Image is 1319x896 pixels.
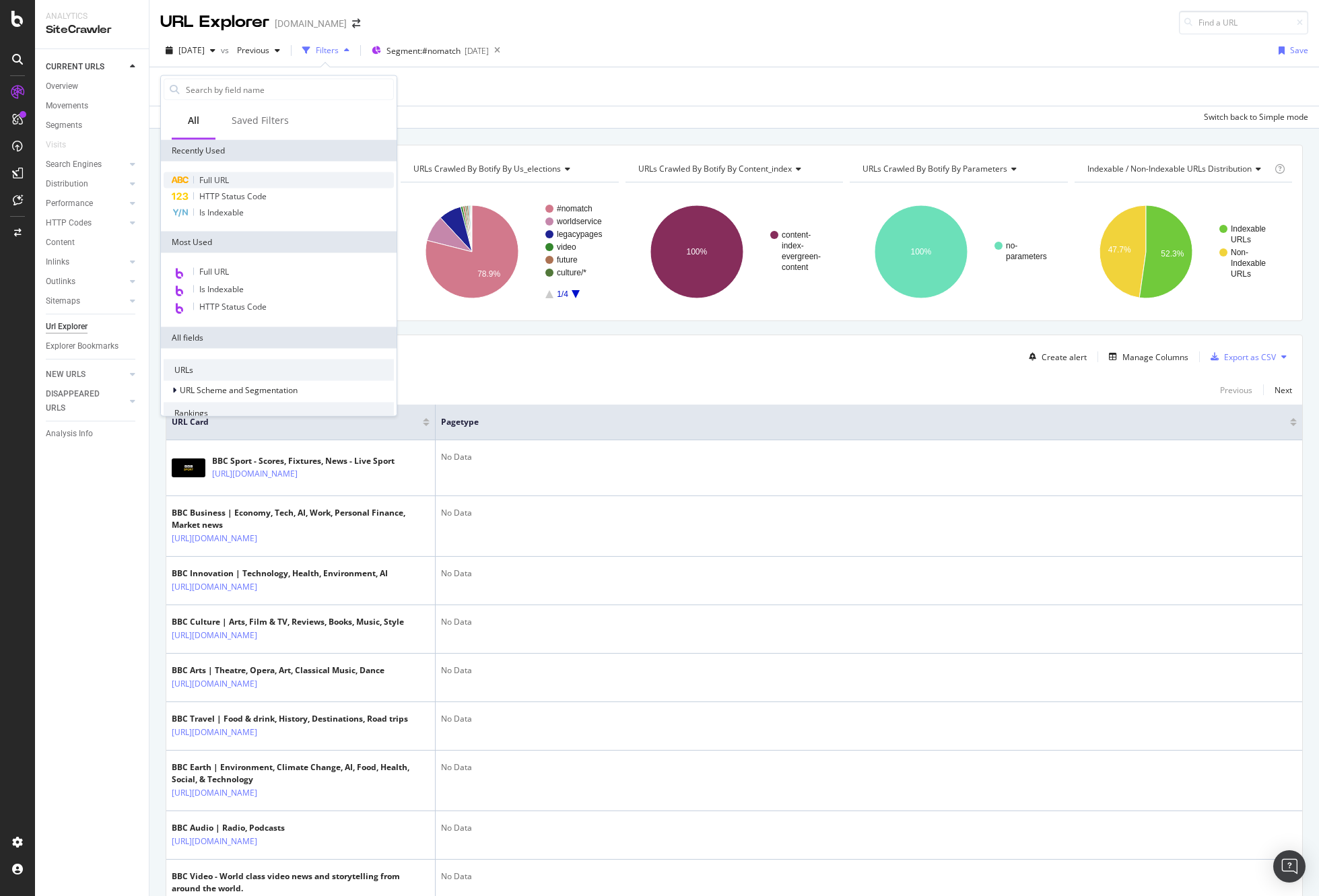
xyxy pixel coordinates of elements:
div: BBC Business | Economy, Tech, AI, Work, Personal Finance, Market news [172,507,430,531]
div: BBC Travel | Food & drink, History, Destinations, Road trips [172,713,408,725]
div: Url Explorer [46,320,88,334]
div: Explorer Bookmarks [46,339,119,353]
a: Content [46,236,139,250]
text: 47.7% [1108,245,1130,254]
a: [URL][DOMAIN_NAME] [172,786,257,800]
text: URLs [1231,235,1251,244]
button: Next [1275,382,1292,398]
div: No Data [441,507,1297,519]
div: [DATE] [465,45,489,57]
text: Indexable [1231,224,1266,234]
button: Previous [1220,382,1252,398]
span: Previous [232,44,269,56]
h4: URLs Crawled By Botify By parameters [860,158,1055,180]
a: Overview [46,79,139,94]
text: index- [782,241,804,250]
div: Overview [46,79,78,94]
a: HTTP Codes [46,216,126,230]
div: URLs [164,359,394,381]
a: Search Engines [46,158,126,172]
div: BBC Video - World class video news and storytelling from around the world. [172,870,430,895]
a: Url Explorer [46,320,139,334]
a: Movements [46,99,139,113]
svg: A chart. [850,193,1067,310]
a: [URL][DOMAIN_NAME] [212,467,298,481]
a: Performance [46,197,126,211]
h4: Indexable / Non-Indexable URLs Distribution [1085,158,1272,180]
img: main image [172,458,205,477]
a: [URL][DOMAIN_NAME] [172,677,257,691]
span: Full URL [199,174,229,186]
span: Is Indexable [199,283,244,295]
div: Performance [46,197,93,211]
div: Next [1275,384,1292,396]
div: URL Explorer [160,11,269,34]
button: Save [1273,40,1308,61]
text: URLs [1231,269,1251,279]
div: No Data [441,451,1297,463]
div: BBC Sport - Scores, Fixtures, News - Live Sport [212,455,395,467]
button: Manage Columns [1104,349,1188,365]
text: 100% [911,247,932,256]
div: SiteCrawler [46,22,138,38]
div: Visits [46,138,66,152]
a: Outlinks [46,275,126,289]
a: [URL][DOMAIN_NAME] [172,629,257,642]
button: Switch back to Simple mode [1198,106,1308,128]
div: HTTP Codes [46,216,92,230]
svg: A chart. [625,193,843,310]
a: CURRENT URLS [46,60,126,74]
div: Export as CSV [1224,351,1276,363]
div: Save [1290,44,1308,56]
div: Segments [46,118,82,133]
span: URLs Crawled By Botify By content_index [638,163,792,174]
button: Create alert [1023,346,1087,368]
span: HTTP Status Code [199,301,267,312]
span: Full URL [199,266,229,277]
text: 1/4 [557,289,569,299]
a: Segments [46,118,139,133]
div: All fields [161,327,397,349]
div: arrow-right-arrow-left [352,19,360,28]
button: [DATE] [160,40,221,61]
text: #nomatch [557,204,593,213]
text: Indexable [1231,259,1266,268]
div: [DOMAIN_NAME] [275,17,347,30]
svg: A chart. [401,193,618,310]
text: 78.9% [478,269,501,279]
text: video [557,242,576,252]
div: BBC Earth | Environment, Climate Change, AI, Food, Health, Social, & Technology [172,761,430,786]
text: no- [1006,241,1017,250]
span: URL Card [172,416,419,428]
a: [URL][DOMAIN_NAME] [172,532,257,545]
div: Sitemaps [46,294,80,308]
h4: URLs Crawled By Botify By us_elections [411,158,606,180]
span: Pagetype [441,416,1270,428]
div: No Data [441,664,1297,677]
div: NEW URLS [46,368,86,382]
text: future [557,255,578,265]
div: Inlinks [46,255,69,269]
div: Saved Filters [232,114,289,127]
div: Create alert [1042,351,1087,363]
div: Outlinks [46,275,75,289]
span: 2025 Aug. 13th [178,44,205,56]
a: Distribution [46,177,126,191]
div: Content [46,236,75,250]
div: Distribution [46,177,88,191]
text: worldservice [556,217,602,226]
div: No Data [441,822,1297,834]
span: URL Scheme and Segmentation [180,384,298,396]
div: CURRENT URLS [46,60,104,74]
span: HTTP Status Code [199,191,267,202]
h4: URLs Crawled By Botify By content_index [636,158,831,180]
div: Previous [1220,384,1252,396]
div: Manage Columns [1122,351,1188,363]
input: Find a URL [1179,11,1308,34]
a: NEW URLS [46,368,126,382]
div: No Data [441,870,1297,883]
div: BBC Audio | Radio, Podcasts [172,822,316,834]
button: Segment:#nomatch[DATE] [366,40,489,61]
div: Analysis Info [46,427,93,441]
div: Switch back to Simple mode [1204,111,1308,123]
